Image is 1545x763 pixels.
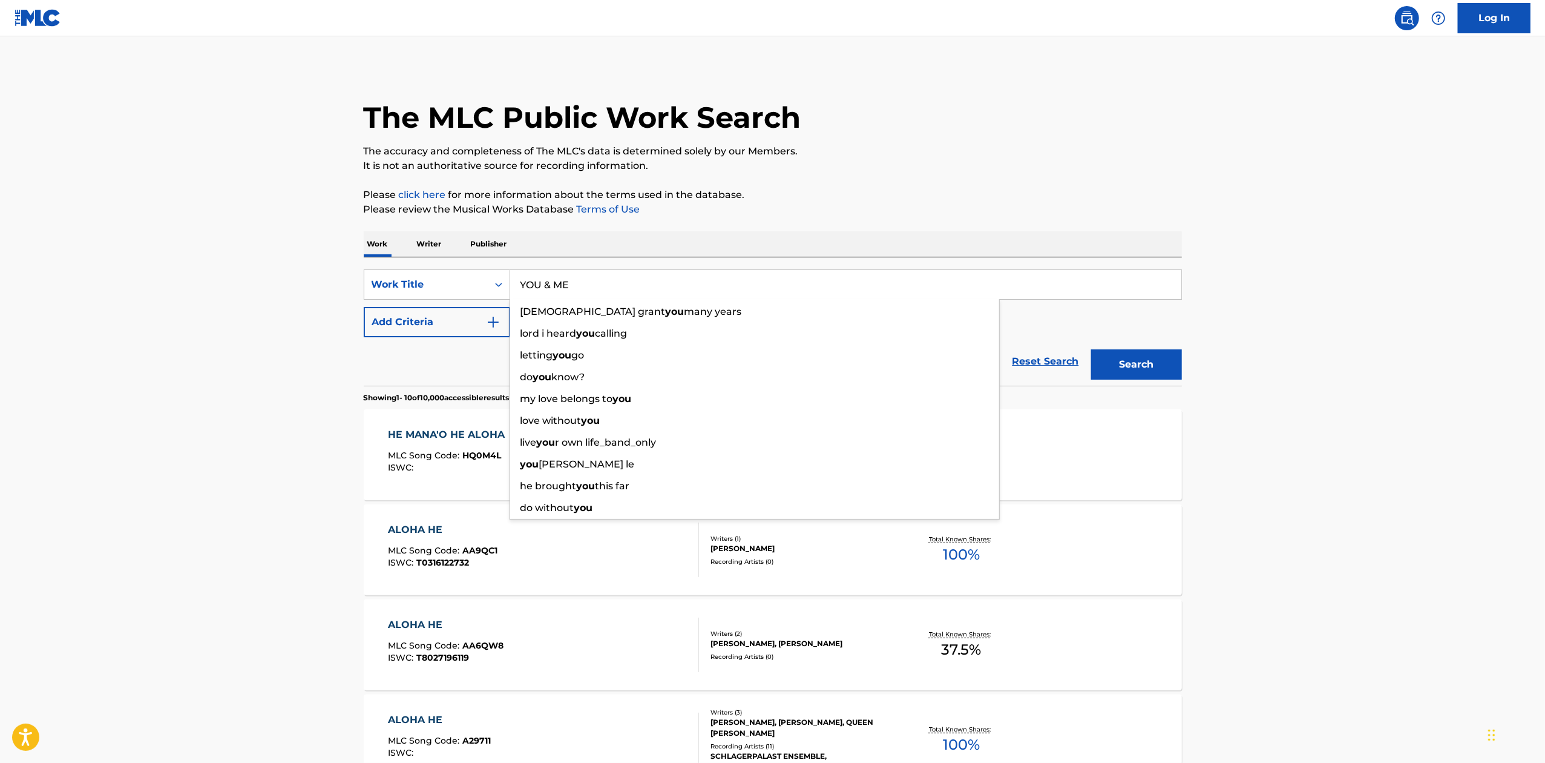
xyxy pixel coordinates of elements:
div: Writers ( 1 ) [710,534,893,543]
h1: The MLC Public Work Search [364,99,801,136]
iframe: Chat Widget [1484,705,1545,763]
div: [PERSON_NAME] [710,543,893,554]
button: Search [1091,349,1182,380]
p: Please review the Musical Works Database [364,202,1182,217]
span: HQ0M4L [462,450,501,461]
p: It is not an authoritative source for recording information. [364,159,1182,173]
div: Work Title [372,277,481,292]
p: The accuracy and completeness of The MLC's data is determined solely by our Members. [364,144,1182,159]
span: go [572,349,585,361]
img: MLC Logo [15,9,61,27]
span: he brought [520,480,577,492]
form: Search Form [364,269,1182,386]
span: r own life_band_only [556,437,657,448]
span: MLC Song Code : [388,735,462,746]
span: 37.5 % [941,639,981,661]
div: HE MANA'O HE ALOHA [388,428,511,442]
strong: you [577,328,595,339]
div: ALOHA HE [388,618,504,632]
span: my love belongs to [520,393,613,405]
div: Recording Artists ( 11 ) [710,742,893,751]
span: MLC Song Code : [388,545,462,556]
strong: you [613,393,632,405]
span: ISWC : [388,557,416,568]
strong: you [577,480,595,492]
p: Work [364,231,392,257]
span: this far [595,480,630,492]
span: T8027196119 [416,652,469,663]
p: Total Known Shares: [929,630,994,639]
strong: you [533,371,552,383]
div: [PERSON_NAME], [PERSON_NAME], QUEEN [PERSON_NAME] [710,717,893,739]
span: MLC Song Code : [388,640,462,651]
a: ALOHA HEMLC Song Code:AA9QC1ISWC:T0316122732Writers (1)[PERSON_NAME]Recording Artists (0)Total Kn... [364,504,1182,595]
p: Writer [413,231,445,257]
span: letting [520,349,553,361]
p: Total Known Shares: [929,725,994,734]
button: Add Criteria [364,307,510,337]
strong: you [574,502,593,514]
span: AA6QW8 [462,640,504,651]
span: 100 % [943,734,980,756]
div: Writers ( 2 ) [710,629,893,638]
span: live [520,437,537,448]
p: Showing 1 - 10 of 10,000 accessible results (Total 71,259 ) [364,392,557,403]
span: love without [520,415,582,426]
strong: you [553,349,572,361]
span: many years [684,306,742,317]
span: ISWC : [388,747,416,758]
a: HE MANA'O HE ALOHAMLC Song Code:HQ0M4LISWC:Writers (2)[PERSON_NAME], WAILAU [PERSON_NAME]Recordin... [364,409,1182,500]
span: ISWC : [388,462,416,473]
span: 100 % [943,544,980,566]
div: ALOHA HE [388,523,497,537]
a: click here [399,189,446,200]
span: lord i heard [520,328,577,339]
a: Reset Search [1006,348,1085,375]
span: A29711 [462,735,491,746]
a: Public Search [1395,6,1419,30]
img: help [1431,11,1446,25]
div: Drag [1488,717,1495,753]
span: do without [520,502,574,514]
span: AA9QC1 [462,545,497,556]
span: [PERSON_NAME] le [539,458,635,470]
span: do [520,371,533,383]
div: Recording Artists ( 0 ) [710,652,893,661]
span: T0316122732 [416,557,469,568]
span: MLC Song Code : [388,450,462,461]
img: search [1400,11,1414,25]
strong: you [666,306,684,317]
p: Total Known Shares: [929,535,994,544]
a: ALOHA HEMLC Song Code:AA6QW8ISWC:T8027196119Writers (2)[PERSON_NAME], [PERSON_NAME]Recording Arti... [364,599,1182,690]
p: Publisher [467,231,511,257]
p: Please for more information about the terms used in the database. [364,188,1182,202]
span: calling [595,328,628,339]
img: 9d2ae6d4665cec9f34b9.svg [486,315,500,329]
a: Log In [1458,3,1530,33]
span: [DEMOGRAPHIC_DATA] grant [520,306,666,317]
a: Terms of Use [574,203,640,215]
div: Writers ( 3 ) [710,708,893,717]
div: ALOHA HE [388,713,491,727]
strong: you [520,458,539,470]
div: Help [1426,6,1451,30]
span: ISWC : [388,652,416,663]
strong: you [537,437,556,448]
div: [PERSON_NAME], [PERSON_NAME] [710,638,893,649]
div: Recording Artists ( 0 ) [710,557,893,566]
span: know? [552,371,585,383]
strong: you [582,415,600,426]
